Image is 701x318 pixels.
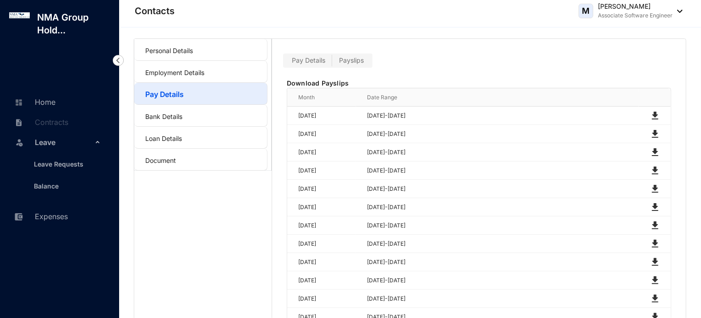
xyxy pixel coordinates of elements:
[15,213,23,221] img: expense-unselected.2edcf0507c847f3e9e96.svg
[15,119,23,127] img: contract-unselected.99e2b2107c0a7dd48938.svg
[145,156,176,164] a: Document
[298,239,356,248] p: [DATE]
[367,129,639,139] p: [DATE] - [DATE]
[287,79,671,88] p: Download Payslips
[298,294,356,303] p: [DATE]
[650,202,661,213] img: download-black.71b825375326cd126c6e7206129a6cc1.svg
[7,206,108,226] li: Expenses
[598,2,673,11] p: [PERSON_NAME]
[650,183,661,194] img: download-black.71b825375326cd126c6e7206129a6cc1.svg
[298,129,356,139] p: [DATE]
[12,212,68,221] a: Expenses
[650,293,661,304] img: download-black.71b825375326cd126c6e7206129a6cc1.svg
[113,55,124,66] img: nav-icon-left.19a07721e4dec06a274f6d07517f07b7.svg
[367,166,639,175] p: [DATE] - [DATE]
[298,203,356,212] p: [DATE]
[367,276,639,285] p: [DATE] - [DATE]
[367,148,639,157] p: [DATE] - [DATE]
[12,118,68,127] a: Contracts
[673,10,683,13] img: dropdown-black.8e83cc76930a90b1a4fdb6d089b7bf3a.svg
[135,5,175,17] p: Contacts
[367,239,639,248] p: [DATE] - [DATE]
[9,12,30,18] img: log
[650,220,661,231] img: download-black.71b825375326cd126c6e7206129a6cc1.svg
[298,148,356,157] p: [DATE]
[298,111,356,120] p: [DATE]
[367,184,639,194] p: [DATE] - [DATE]
[27,182,59,190] a: Balance
[356,88,639,107] th: Date Range
[367,111,639,120] p: [DATE] - [DATE]
[650,257,661,268] img: download-black.71b825375326cd126c6e7206129a6cc1.svg
[339,56,364,64] span: Payslips
[15,138,24,147] img: leave-unselected.2934df6273408c3f84d9.svg
[298,184,356,194] p: [DATE]
[367,294,639,303] p: [DATE] - [DATE]
[27,160,83,168] a: Leave Requests
[650,147,661,158] img: download-black.71b825375326cd126c6e7206129a6cc1.svg
[145,113,182,120] a: Bank Details
[582,7,590,15] span: M
[287,88,356,107] th: Month
[650,275,661,286] img: download-black.71b825375326cd126c6e7206129a6cc1.svg
[367,203,639,212] p: [DATE] - [DATE]
[292,56,325,64] span: Pay Details
[145,69,204,76] a: Employment Details
[30,11,119,37] p: NMA Group Hold...
[12,97,55,107] a: Home
[298,166,356,175] p: [DATE]
[298,221,356,230] p: [DATE]
[7,92,108,112] li: Home
[35,133,93,151] span: Leave
[598,11,673,20] p: Associate Software Engineer
[15,98,23,107] img: home-unselected.a29eae3204392db15eaf.svg
[367,258,639,267] p: [DATE] - [DATE]
[650,129,661,140] img: download-black.71b825375326cd126c6e7206129a6cc1.svg
[650,110,661,121] img: download-black.71b825375326cd126c6e7206129a6cc1.svg
[7,112,108,132] li: Contracts
[298,276,356,285] p: [DATE]
[145,90,184,99] a: Pay Details
[650,238,661,249] img: download-black.71b825375326cd126c6e7206129a6cc1.svg
[145,47,193,54] a: Personal Details
[367,221,639,230] p: [DATE] - [DATE]
[145,135,182,142] a: Loan Details
[650,165,661,176] img: download-black.71b825375326cd126c6e7206129a6cc1.svg
[298,258,356,267] p: [DATE]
